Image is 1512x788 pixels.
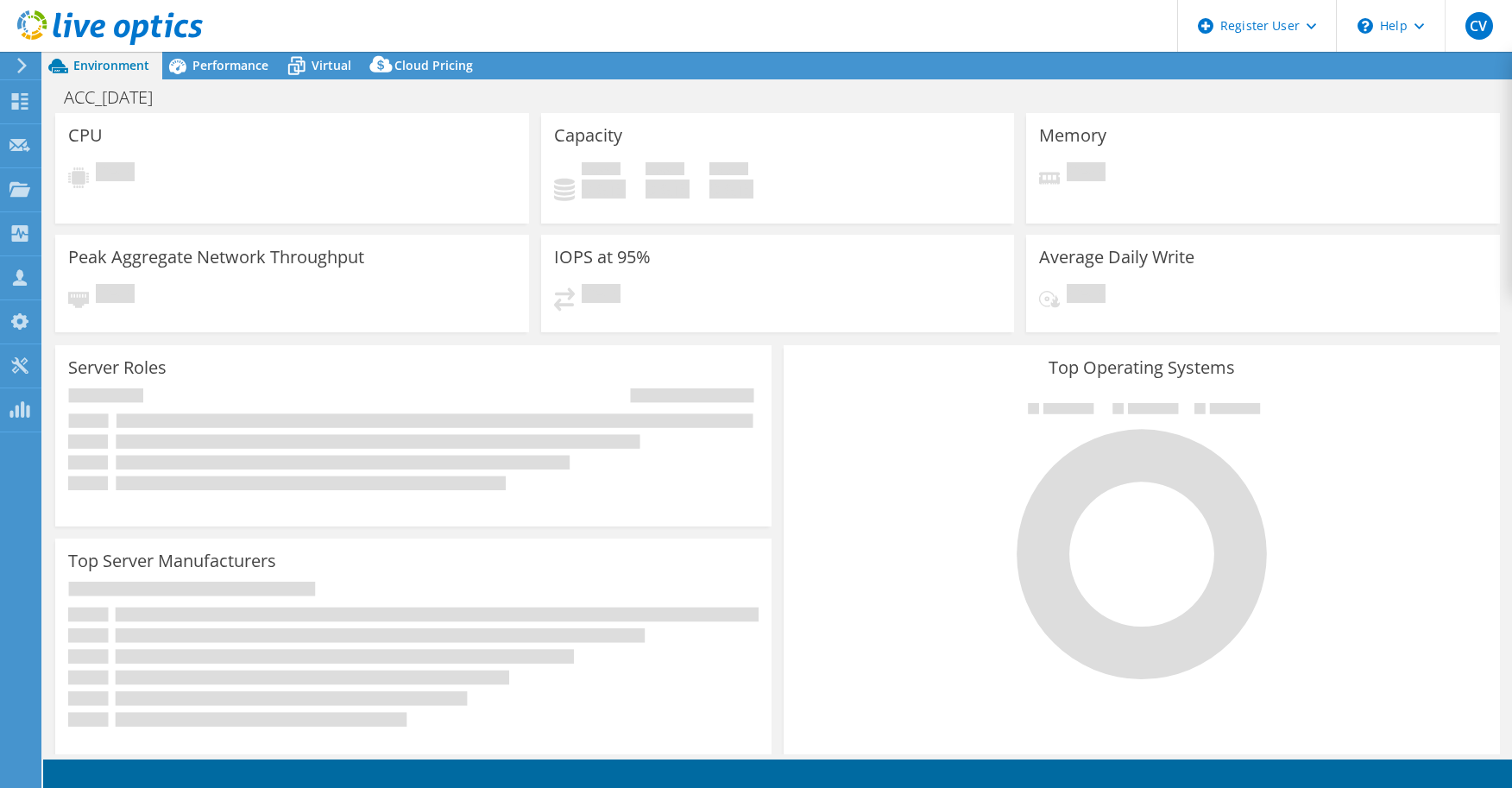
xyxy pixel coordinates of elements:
svg: \n [1358,18,1373,34]
span: Pending [1067,162,1106,186]
h3: Average Daily Write [1039,248,1194,267]
h4: 0 GiB [646,180,690,199]
h3: CPU [68,126,103,145]
span: Pending [1067,284,1106,307]
h3: Server Roles [68,358,167,377]
span: Performance [192,57,268,73]
h3: IOPS at 95% [554,248,651,267]
h1: ACC_[DATE] [56,88,180,107]
span: Pending [96,162,135,186]
h4: 0 GiB [709,180,753,199]
span: Pending [582,284,621,307]
h3: Peak Aggregate Network Throughput [68,248,364,267]
span: Cloud Pricing [394,57,473,73]
h3: Top Server Manufacturers [68,552,276,571]
span: Total [709,162,748,180]
h3: Capacity [554,126,622,145]
h3: Top Operating Systems [797,358,1487,377]
span: Free [646,162,684,180]
h3: Memory [1039,126,1106,145]
span: Virtual [312,57,351,73]
span: Used [582,162,621,180]
span: Environment [73,57,149,73]
span: Pending [96,284,135,307]
span: CV [1465,12,1493,40]
h4: 0 GiB [582,180,626,199]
